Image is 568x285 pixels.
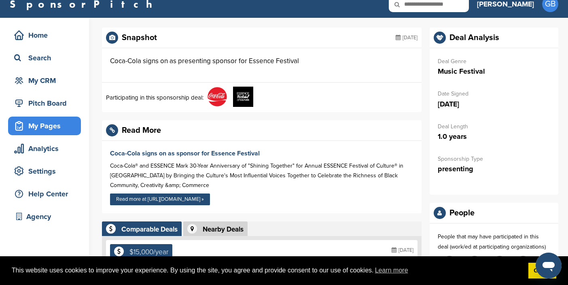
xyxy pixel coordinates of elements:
div: Nearby Deals [203,226,244,233]
p: Participating in this sponsorship deal: [106,93,203,102]
a: Settings [8,162,81,181]
p: Sponsorship Type [438,154,550,164]
div: Coca-Cola® and ESSENCE Mark 30-Year Anniversary of "Shining Together" for Annual ESSENCE Festival... [110,161,413,190]
div: Deal Analysis [449,34,499,42]
a: Coca-Cola signs on as sponsor for Essence Festival [110,149,260,157]
div: My CRM [12,73,81,88]
a: Read more at [URL][DOMAIN_NAME] » [110,194,210,205]
div: [DATE] [396,32,418,44]
a: My CRM [8,71,81,90]
a: learn more about cookies [374,264,409,276]
a: Help Center [8,185,81,203]
p: presenting [438,164,550,174]
a: dismiss cookie message [528,263,556,279]
a: Home [8,26,81,45]
p: Date Signed [438,89,550,99]
div: Snapshot [122,34,157,42]
div: Read More [122,126,161,134]
a: Analytics [8,139,81,158]
p: People that may have participated in this deal (work/ed at participating organizations) [438,232,550,252]
div: Help Center [12,187,81,201]
div: Agency [12,209,81,224]
a: Agency [8,207,81,226]
p: Music Festival [438,66,550,77]
div: Search [12,51,81,65]
div: [DATE] [392,244,413,256]
p: Deal Length [438,121,550,132]
a: Search [8,49,81,67]
div: Comparable Deals [121,226,178,233]
a: Pitch Board [8,94,81,113]
div: Home [12,28,81,43]
div: Settings [12,164,81,179]
p: [DATE] [438,99,550,109]
div: Analytics [12,141,81,156]
div: Coca-Cola signs on as presenting sponsor for Essence Festival [110,56,299,66]
span: This website uses cookies to improve your experience. By using the site, you agree and provide co... [12,264,522,276]
div: My Pages [12,119,81,133]
div: People [449,209,475,217]
iframe: Button to launch messaging window [536,253,562,279]
a: My Pages [8,117,81,135]
div: Pitch Board [12,96,81,111]
p: 1.0 years [438,132,550,142]
div: $15,000/year [129,249,168,255]
p: Deal Genre [438,56,550,66]
img: 451ddf96e958c635948cd88c29892565 [207,87,227,107]
img: Yiv9g f7 400x400 [233,87,253,107]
